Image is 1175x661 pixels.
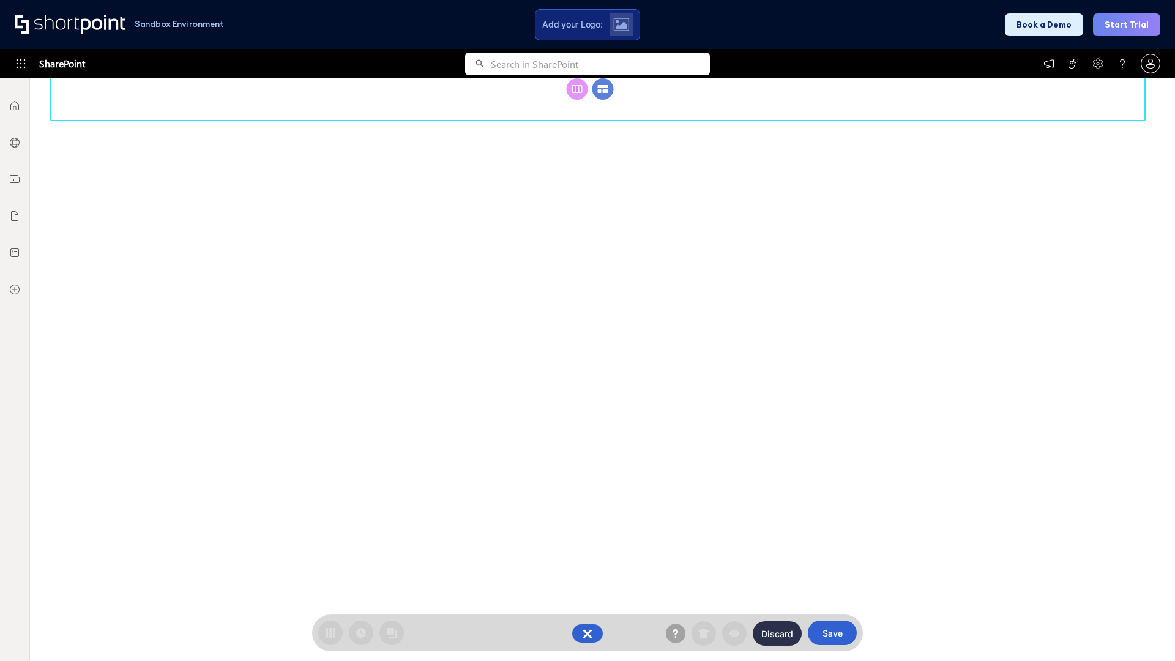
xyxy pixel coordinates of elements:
span: SharePoint [39,49,85,78]
iframe: Chat Widget [1114,602,1175,661]
input: Search in SharePoint [491,53,710,75]
button: Discard [753,621,802,646]
h1: Sandbox Environment [135,21,224,28]
button: Start Trial [1093,13,1160,36]
img: Upload logo [613,18,629,31]
span: Add your Logo: [542,19,602,30]
button: Save [808,621,857,645]
button: Book a Demo [1005,13,1083,36]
